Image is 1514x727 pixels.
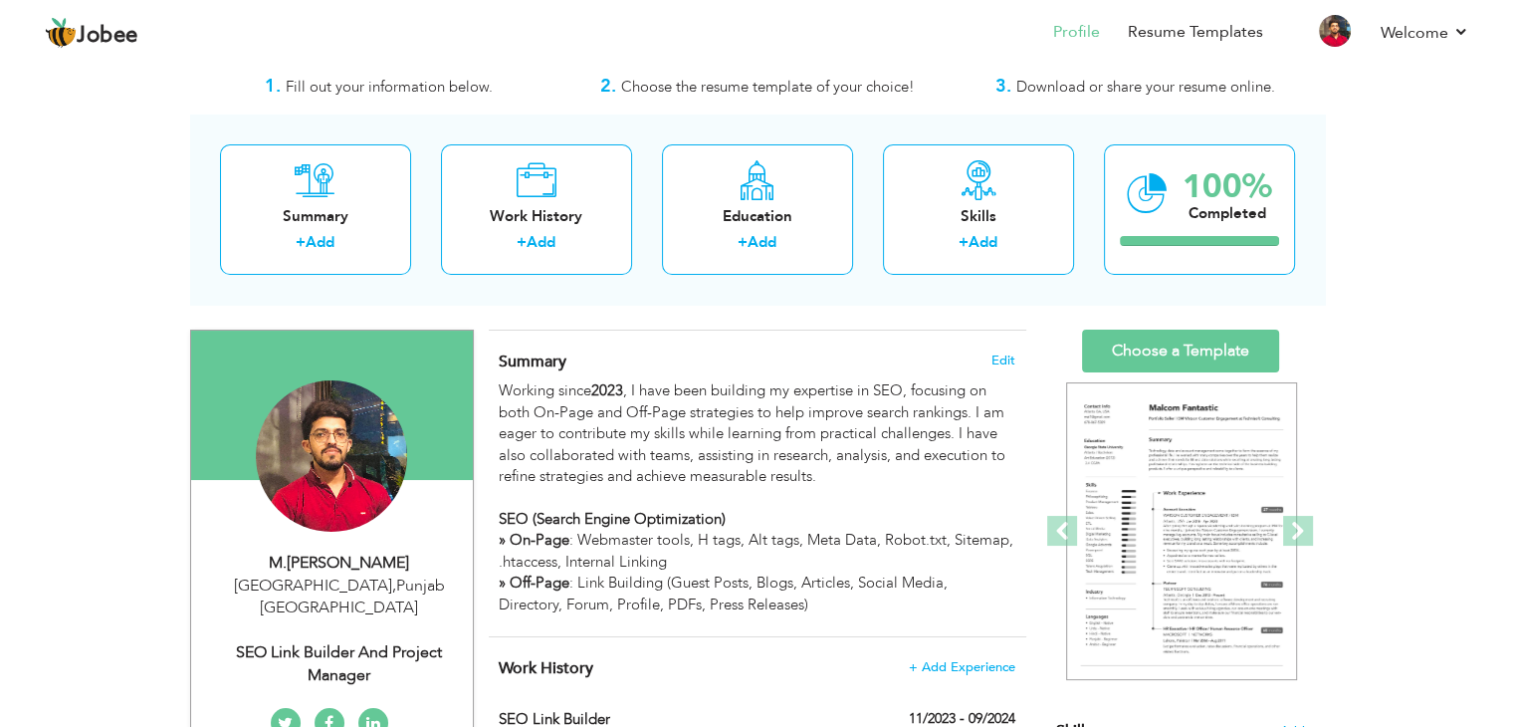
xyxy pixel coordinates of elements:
[499,530,569,550] strong: » On-Page
[457,206,616,227] div: Work History
[499,380,1014,615] div: Working since , I have been building my expertise in SEO, focusing on both On-Page and Off-Page s...
[1183,203,1272,224] div: Completed
[499,509,726,529] strong: SEO (Search Engine Optimization)
[499,352,1014,371] h4: Adding a summary is a quick and easy way to highlight your experience and interests.
[1183,170,1272,203] div: 100%
[236,206,395,227] div: Summary
[265,74,281,99] strong: 1.
[77,25,138,47] span: Jobee
[296,232,306,253] label: +
[909,660,1015,674] span: + Add Experience
[206,641,473,687] div: SEO Link Builder and Project Manager
[206,575,473,620] div: [GEOGRAPHIC_DATA] Punjab [GEOGRAPHIC_DATA]
[306,232,334,252] a: Add
[1016,77,1275,97] span: Download or share your resume online.
[527,232,555,252] a: Add
[969,232,997,252] a: Add
[45,17,138,49] a: Jobee
[499,657,593,679] span: Work History
[899,206,1058,227] div: Skills
[959,232,969,253] label: +
[991,354,1015,367] span: Edit
[591,380,623,400] strong: 2023
[1053,21,1100,44] a: Profile
[1381,21,1469,45] a: Welcome
[256,380,407,532] img: M.Usman Ghani
[738,232,748,253] label: +
[206,552,473,575] div: M.[PERSON_NAME]
[286,77,493,97] span: Fill out your information below.
[392,575,396,597] span: ,
[1128,21,1263,44] a: Resume Templates
[600,74,616,99] strong: 2.
[748,232,776,252] a: Add
[1319,15,1351,47] img: Profile Img
[1082,330,1279,372] a: Choose a Template
[499,658,1014,678] h4: This helps to show the companies you have worked for.
[517,232,527,253] label: +
[678,206,837,227] div: Education
[995,74,1011,99] strong: 3.
[45,17,77,49] img: jobee.io
[499,351,566,372] span: Summary
[499,573,569,593] strong: » Off-Page
[621,77,915,97] span: Choose the resume template of your choice!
